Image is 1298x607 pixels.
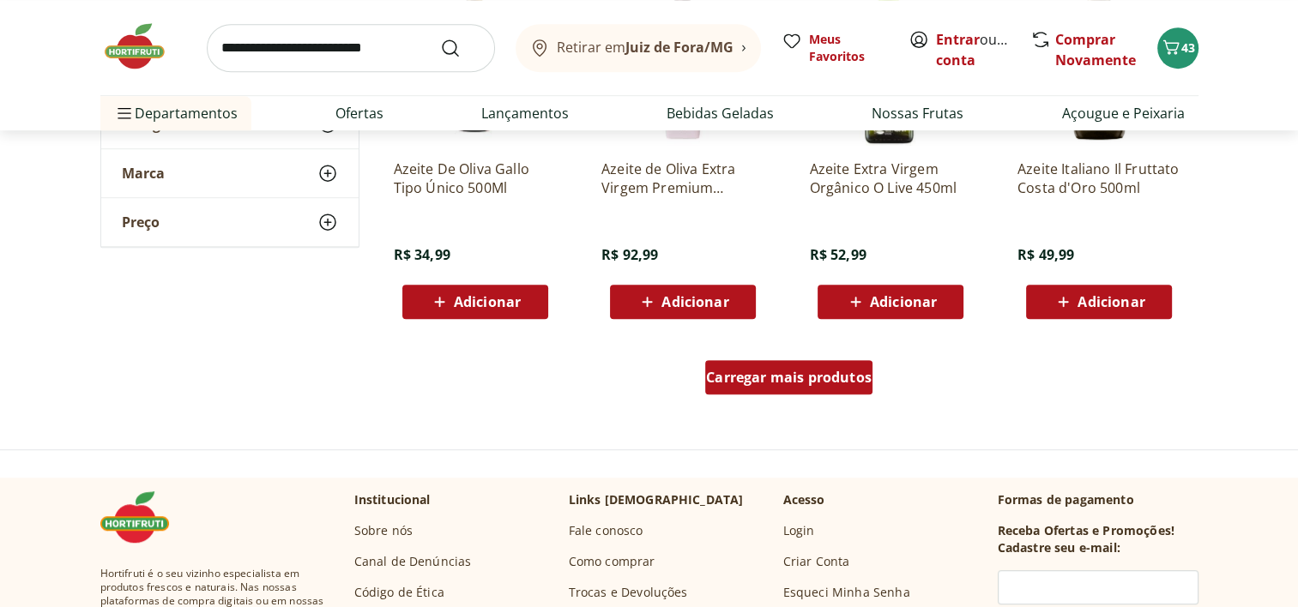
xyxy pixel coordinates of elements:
span: Departamentos [114,93,238,134]
a: Açougue e Peixaria [1061,103,1184,123]
p: Links [DEMOGRAPHIC_DATA] [569,491,744,508]
a: Esqueci Minha Senha [783,584,910,601]
span: Retirar em [557,39,734,55]
span: Meus Favoritos [809,31,888,65]
p: Institucional [354,491,431,508]
a: Azeite Extra Virgem Orgânico O Live 450ml [809,159,972,197]
a: Azeite Italiano Il Fruttato Costa d'Oro 500ml [1017,159,1180,197]
span: R$ 34,99 [394,245,450,264]
img: Hortifruti [100,21,186,72]
span: R$ 49,99 [1017,245,1074,264]
span: R$ 92,99 [601,245,658,264]
button: Adicionar [402,285,548,319]
a: Azeite De Oliva Gallo Tipo Único 500Ml [394,159,557,197]
b: Juiz de Fora/MG [625,38,734,57]
a: Entrar [936,30,980,49]
span: R$ 52,99 [809,245,866,264]
p: Acesso [783,491,825,508]
a: Login [783,522,815,539]
button: Menu [114,93,135,134]
button: Adicionar [610,285,756,319]
h3: Receba Ofertas e Promoções! [998,522,1174,539]
h3: Cadastre seu e-mail: [998,539,1120,556]
a: Nossas Frutas [872,103,963,123]
a: Trocas e Devoluções [569,584,688,601]
button: Preço [101,199,359,247]
a: Ofertas [335,103,383,123]
button: Submit Search [440,38,481,58]
a: Criar Conta [783,553,850,570]
a: Código de Ética [354,584,444,601]
a: Azeite de Oliva Extra Virgem Premium Deleyda 500ml [601,159,764,197]
span: Adicionar [870,295,937,309]
p: Formas de pagamento [998,491,1198,508]
button: Carrinho [1157,27,1198,69]
a: Carregar mais produtos [705,360,872,401]
a: Fale conosco [569,522,643,539]
input: search [207,24,495,72]
button: Marca [101,150,359,198]
span: Carregar mais produtos [706,370,872,384]
img: Hortifruti [100,491,186,543]
span: Adicionar [454,295,521,309]
button: Adicionar [818,285,963,319]
span: Preço [122,214,160,231]
a: Como comprar [569,553,655,570]
a: Meus Favoritos [782,31,888,65]
button: Retirar emJuiz de Fora/MG [516,24,761,72]
a: Bebidas Geladas [667,103,774,123]
span: Adicionar [661,295,728,309]
a: Criar conta [936,30,1030,69]
span: Adicionar [1078,295,1144,309]
span: ou [936,29,1012,70]
a: Comprar Novamente [1055,30,1136,69]
button: Adicionar [1026,285,1172,319]
a: Lançamentos [481,103,569,123]
span: Marca [122,165,165,183]
span: 43 [1181,39,1195,56]
a: Canal de Denúncias [354,553,472,570]
a: Sobre nós [354,522,413,539]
